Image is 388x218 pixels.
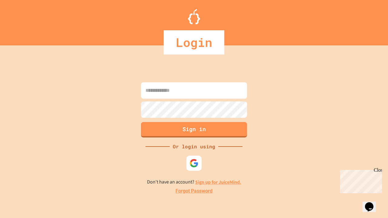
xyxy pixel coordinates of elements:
img: google-icon.svg [189,159,199,168]
a: Forgot Password [176,187,212,195]
iframe: chat widget [338,167,382,193]
button: Sign in [141,122,247,137]
p: Don't have an account? [147,178,241,186]
div: Login [164,30,224,54]
a: Sign up for JuiceMind. [195,179,241,185]
div: Chat with us now!Close [2,2,42,38]
iframe: chat widget [363,194,382,212]
img: Logo.svg [188,9,200,24]
div: Or login using [170,143,218,150]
